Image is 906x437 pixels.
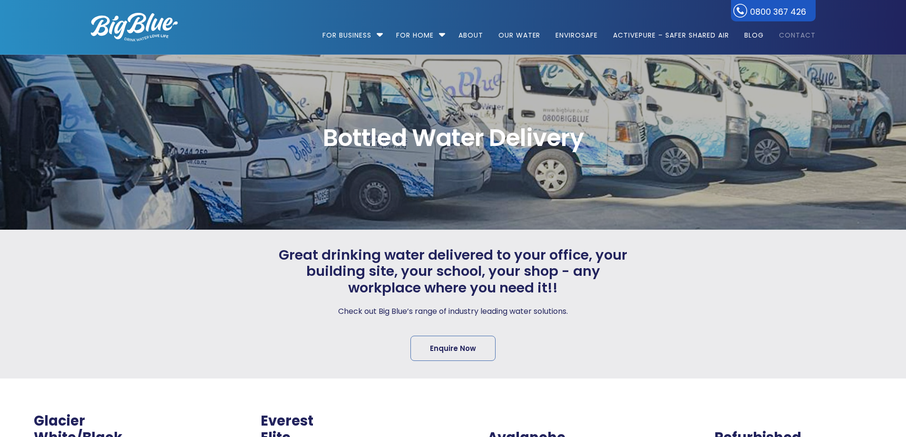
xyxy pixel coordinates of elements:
a: Glacier [34,411,85,430]
img: logo [91,13,178,41]
span: . [714,411,718,430]
span: Bottled Water Delivery [91,126,816,150]
span: Great drinking water delivered to your office, your building site, your school, your shop - any w... [276,247,630,296]
a: Everest [261,411,313,430]
a: Enquire Now [410,336,496,361]
span: . [487,411,491,430]
p: Check out Big Blue’s range of industry leading water solutions. [276,305,630,318]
